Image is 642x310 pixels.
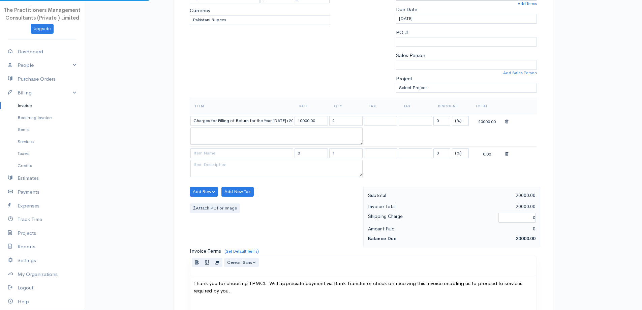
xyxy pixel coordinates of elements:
[518,1,537,7] a: Add Terms
[190,98,294,114] th: Item
[202,258,212,267] button: Underline (CTRL+U)
[363,98,398,114] th: Tax
[452,202,539,211] div: 20000.00
[224,249,259,254] a: (Set Default Terms)
[365,225,452,233] div: Amount Paid
[31,24,54,34] a: Upgrade
[396,52,425,59] label: Sales Person
[190,187,218,197] button: Add Row
[365,191,452,200] div: Subtotal
[190,7,210,15] label: Currency
[433,98,470,114] th: Discount
[224,258,259,267] button: Font Family
[190,247,221,255] label: Invoice Terms
[365,212,495,223] div: Shipping Charge
[368,235,397,242] strong: Balance Due
[396,6,417,13] label: Due Date
[396,75,412,83] label: Project
[516,235,536,242] span: 20000.00
[365,202,452,211] div: Invoice Total
[329,98,363,114] th: Qty
[190,203,240,213] label: Attach PDf or Image
[452,225,539,233] div: 0
[193,280,522,294] span: Thank you for choosing TPMCL. Will appreciate payment via Bank Transfer or check on receiving thi...
[470,149,504,158] div: 0.00
[227,259,252,265] span: Cerebri Sans
[452,191,539,200] div: 20000.00
[470,98,505,114] th: Total
[192,258,202,267] button: Bold (CTRL+B)
[212,258,222,267] button: Remove Font Style (CTRL+\)
[294,98,329,114] th: Rate
[190,148,293,158] input: Item Name
[503,70,537,76] a: Add Sales Person
[398,98,433,114] th: Tax
[470,117,504,125] div: 20000.00
[396,14,537,24] input: dd-mm-yyyy
[190,116,293,126] input: Item Name
[4,7,81,21] span: The Practitioners Management Consultants (Private ) Limited
[221,187,254,197] button: Add New Tax
[396,29,408,36] label: PO #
